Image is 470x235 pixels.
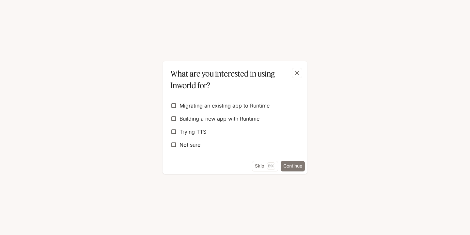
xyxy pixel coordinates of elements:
[180,102,270,110] span: Migrating an existing app to Runtime
[267,162,275,169] p: Esc
[170,68,297,91] p: What are you interested in using Inworld for?
[180,115,259,123] span: Building a new app with Runtime
[180,128,206,136] span: Trying TTS
[180,141,200,149] span: Not sure
[281,161,305,171] button: Continue
[252,161,278,171] button: SkipEsc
